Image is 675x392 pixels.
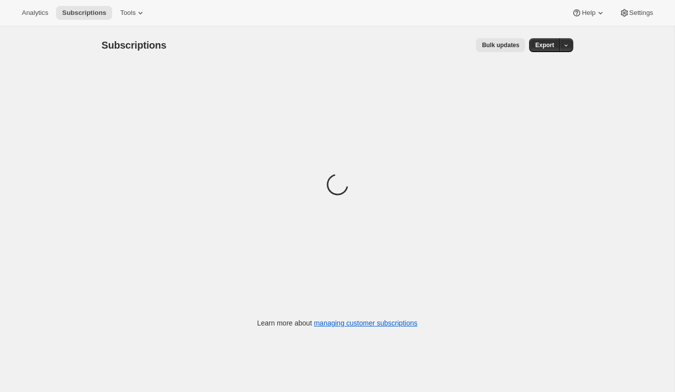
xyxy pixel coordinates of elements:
[120,9,135,17] span: Tools
[529,38,560,52] button: Export
[257,318,417,328] p: Learn more about
[16,6,54,20] button: Analytics
[566,6,611,20] button: Help
[482,41,519,49] span: Bulk updates
[629,9,653,17] span: Settings
[102,40,167,51] span: Subscriptions
[56,6,112,20] button: Subscriptions
[613,6,659,20] button: Settings
[22,9,48,17] span: Analytics
[476,38,525,52] button: Bulk updates
[535,41,554,49] span: Export
[582,9,595,17] span: Help
[314,319,417,327] a: managing customer subscriptions
[62,9,106,17] span: Subscriptions
[114,6,151,20] button: Tools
